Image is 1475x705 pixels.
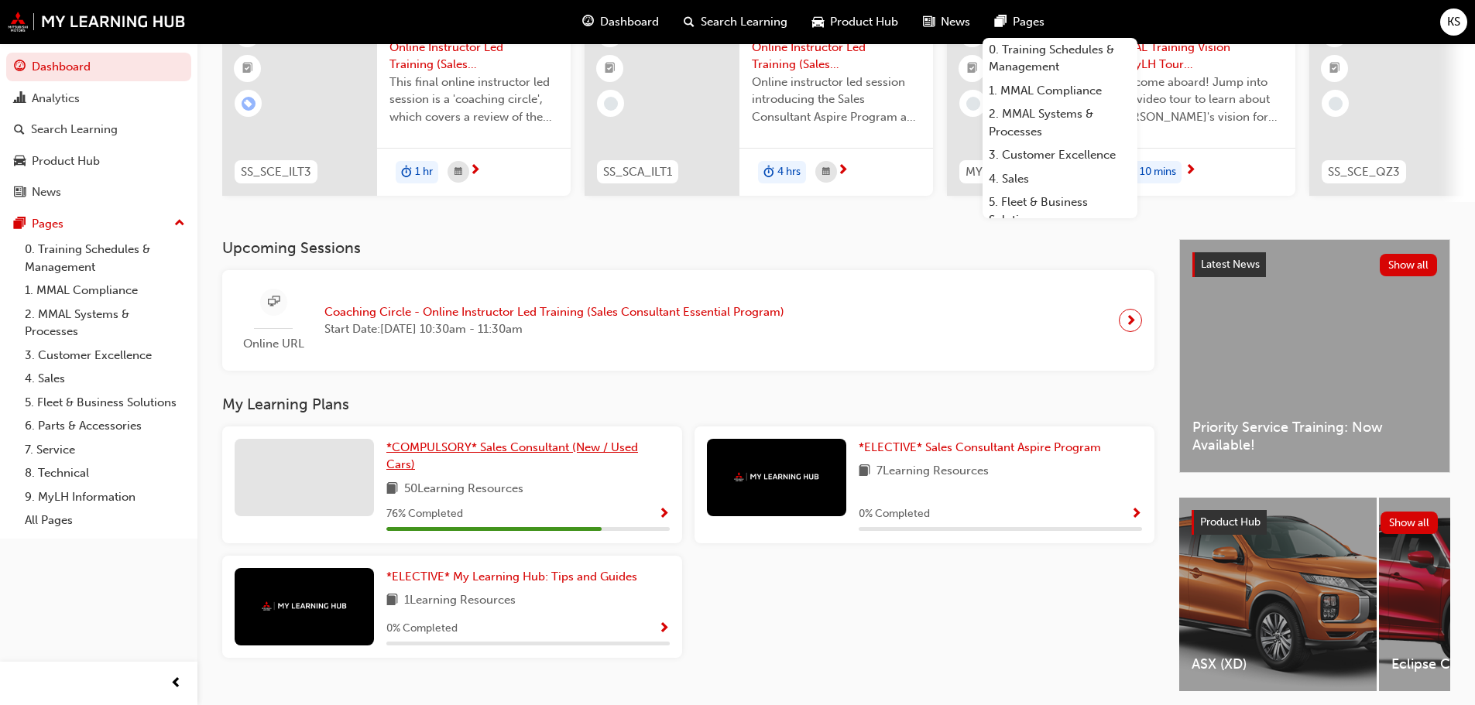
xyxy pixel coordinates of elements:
[684,12,695,32] span: search-icon
[386,620,458,638] span: 0 % Completed
[6,84,191,113] a: Analytics
[947,9,1295,196] a: MYLH_VSNTR_M1My Learning Hub: MMAL Training Vision & MyLH Tour (Elective)Welcome aboard! Jump int...
[1447,13,1460,31] span: KS
[19,461,191,485] a: 8. Technical
[174,214,185,234] span: up-icon
[386,440,638,472] span: *COMPULSORY* Sales Consultant (New / Used Cars)
[19,391,191,415] a: 5. Fleet & Business Solutions
[401,163,412,183] span: duration-icon
[605,59,616,79] span: booktick-icon
[455,163,462,182] span: calendar-icon
[983,38,1137,79] a: 0. Training Schedules & Management
[859,440,1101,454] span: *ELECTIVE* Sales Consultant Aspire Program
[923,12,935,32] span: news-icon
[6,210,191,238] button: Pages
[386,505,463,523] span: 76 % Completed
[19,344,191,368] a: 3. Customer Excellence
[822,163,830,182] span: calendar-icon
[8,12,186,32] img: mmal
[6,115,191,144] a: Search Learning
[14,217,26,231] span: pages-icon
[967,59,978,79] span: booktick-icon
[32,215,63,233] div: Pages
[876,462,989,481] span: 7 Learning Resources
[1192,655,1364,673] span: ASX (XD)
[14,186,26,200] span: news-icon
[19,303,191,344] a: 2. MMAL Systems & Processes
[983,143,1137,167] a: 3. Customer Excellence
[658,622,670,636] span: Show Progress
[386,439,670,474] a: *COMPULSORY* Sales Consultant (New / Used Cars)
[582,12,594,32] span: guage-icon
[389,74,558,126] span: This final online instructor led session is a 'coaching circle', which covers a review of the Sal...
[604,97,618,111] span: learningRecordVerb_NONE-icon
[1130,505,1142,524] button: Show Progress
[837,164,849,178] span: next-icon
[1114,74,1283,126] span: Welcome aboard! Jump into this video tour to learn about [PERSON_NAME]'s vision for your learning...
[415,163,433,181] span: 1 hr
[1329,97,1343,111] span: learningRecordVerb_NONE-icon
[386,591,398,611] span: book-icon
[1200,515,1261,529] span: Product Hub
[1328,163,1400,181] span: SS_SCE_QZ3
[1179,239,1450,473] a: Latest NewsShow allPriority Service Training: Now Available!
[235,335,312,353] span: Online URL
[995,12,1007,32] span: pages-icon
[911,6,983,38] a: news-iconNews
[235,282,1142,359] a: Online URLCoaching Circle - Online Instructor Led Training (Sales Consultant Essential Program)St...
[324,320,784,338] span: Start Date: [DATE] 10:30am - 11:30am
[830,13,898,31] span: Product Hub
[570,6,671,38] a: guage-iconDashboard
[14,92,26,106] span: chart-icon
[222,239,1154,257] h3: Upcoming Sessions
[983,6,1057,38] a: pages-iconPages
[386,570,637,584] span: *ELECTIVE* My Learning Hub: Tips and Guides
[19,414,191,438] a: 6. Parts & Accessories
[386,480,398,499] span: book-icon
[242,59,253,79] span: booktick-icon
[1130,508,1142,522] span: Show Progress
[1185,164,1196,178] span: next-icon
[763,163,774,183] span: duration-icon
[983,79,1137,103] a: 1. MMAL Compliance
[14,123,25,137] span: search-icon
[658,508,670,522] span: Show Progress
[658,619,670,638] button: Show Progress
[14,155,26,169] span: car-icon
[1381,512,1439,534] button: Show all
[6,53,191,81] a: Dashboard
[32,90,80,108] div: Analytics
[1179,498,1377,691] a: ASX (XD)
[752,74,921,126] span: Online instructor led session introducing the Sales Consultant Aspire Program and outlining what ...
[800,6,911,38] a: car-iconProduct Hub
[6,147,191,176] a: Product Hub
[966,163,1063,181] span: MYLH_VSNTR_M1
[386,568,643,586] a: *ELECTIVE* My Learning Hub: Tips and Guides
[242,97,256,111] span: learningRecordVerb_ENROLL-icon
[241,163,311,181] span: SS_SCE_ILT3
[983,102,1137,143] a: 2. MMAL Systems & Processes
[1192,510,1438,535] a: Product HubShow all
[752,21,921,74] span: Program Orientation: Online Instructor Led Training (Sales Consultant Aspire Program)
[983,190,1137,231] a: 5. Fleet & Business Solutions
[222,9,571,196] a: SS_SCE_ILT3Coaching Circle - Online Instructor Led Training (Sales Consultant Essential Program)T...
[1192,252,1437,277] a: Latest NewsShow all
[19,508,191,532] a: All Pages
[1201,258,1260,271] span: Latest News
[404,480,523,499] span: 50 Learning Resources
[32,183,61,201] div: News
[404,591,516,611] span: 1 Learning Resources
[31,121,118,139] div: Search Learning
[6,178,191,207] a: News
[19,367,191,391] a: 4. Sales
[1140,163,1176,181] span: 10 mins
[389,21,558,74] span: Coaching Circle - Online Instructor Led Training (Sales Consultant Essential Program)
[469,164,481,178] span: next-icon
[6,50,191,210] button: DashboardAnalyticsSearch LearningProduct HubNews
[859,505,930,523] span: 0 % Completed
[1380,254,1438,276] button: Show all
[983,167,1137,191] a: 4. Sales
[734,472,819,482] img: mmal
[170,674,182,693] span: prev-icon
